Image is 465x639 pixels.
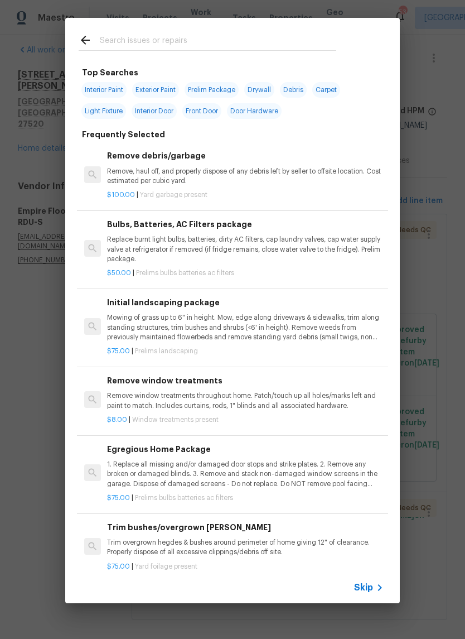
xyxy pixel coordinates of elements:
span: $50.00 [107,270,131,276]
h6: Remove debris/garbage [107,150,384,162]
span: Interior Door [132,103,177,119]
h6: Trim bushes/overgrown [PERSON_NAME] [107,521,384,534]
span: Skip [354,582,373,593]
p: Remove, haul off, and properly dispose of any debris left by seller to offsite location. Cost est... [107,167,384,186]
p: Replace burnt light bulbs, batteries, dirty AC filters, cap laundry valves, cap water supply valv... [107,235,384,263]
p: Mowing of grass up to 6" in height. Mow, edge along driveways & sidewalks, trim along standing st... [107,313,384,342]
p: | [107,268,384,278]
span: Prelims landscaping [135,348,198,354]
span: $8.00 [107,416,127,423]
h6: Egregious Home Package [107,443,384,455]
h6: Remove window treatments [107,374,384,387]
span: Prelim Package [185,82,239,98]
span: Exterior Paint [132,82,179,98]
span: $75.00 [107,563,130,570]
span: Yard foilage present [135,563,197,570]
p: | [107,347,384,356]
h6: Bulbs, Batteries, AC Filters package [107,218,384,230]
span: Carpet [312,82,340,98]
span: Prelims bulbs batteries ac filters [135,494,233,501]
span: Front Door [182,103,221,119]
p: | [107,190,384,200]
p: | [107,415,384,425]
span: Window treatments present [132,416,219,423]
span: Interior Paint [81,82,127,98]
span: Debris [280,82,307,98]
span: $75.00 [107,348,130,354]
h6: Top Searches [82,66,138,79]
p: Trim overgrown hegdes & bushes around perimeter of home giving 12" of clearance. Properly dispose... [107,538,384,557]
p: | [107,493,384,503]
span: Drywall [244,82,274,98]
p: Remove window treatments throughout home. Patch/touch up all holes/marks left and paint to match.... [107,391,384,410]
h6: Initial landscaping package [107,296,384,309]
input: Search issues or repairs [100,33,336,50]
span: $100.00 [107,191,135,198]
p: | [107,562,384,571]
span: Light Fixture [81,103,126,119]
h6: Frequently Selected [82,128,165,141]
span: Prelims bulbs batteries ac filters [136,270,234,276]
span: Door Hardware [227,103,282,119]
p: 1. Replace all missing and/or damaged door stops and strike plates. 2. Remove any broken or damag... [107,460,384,488]
span: Yard garbage present [140,191,207,198]
span: $75.00 [107,494,130,501]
